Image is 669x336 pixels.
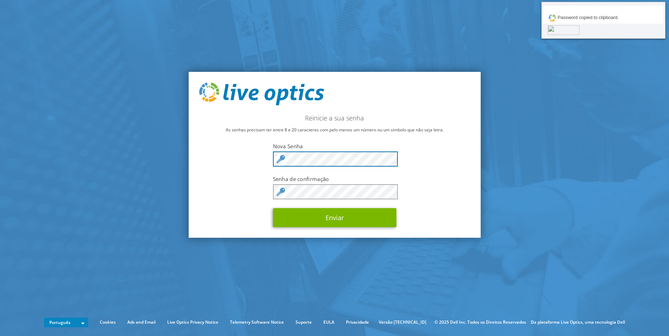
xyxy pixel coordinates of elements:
[341,318,374,326] a: Privacidade
[375,318,430,326] li: Versão [TECHNICAL_ID]
[95,318,121,326] a: Cookies
[273,175,396,182] label: Senha de confirmação
[273,208,396,227] button: Enviar
[431,318,530,326] li: © 2025 Dell Inc. Todos os Direitos Reservados
[273,143,396,150] label: Nova Senha
[531,318,625,326] li: Da plataforma Live Optics, uma tecnologia Dell
[199,82,324,106] img: live_optics_svg.svg
[318,318,340,326] a: EULA
[199,114,470,122] h2: Reinicie a sua senha
[290,318,317,326] a: Suporte
[122,318,161,326] a: Ads and Email
[162,318,224,326] a: Live Optics Privacy Notice
[199,126,470,134] p: As senhas precisam ter entre 8 e 20 caracteres com pelo menos um número ou um símbolo que não sej...
[225,318,289,326] a: Telemetry Software Notice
